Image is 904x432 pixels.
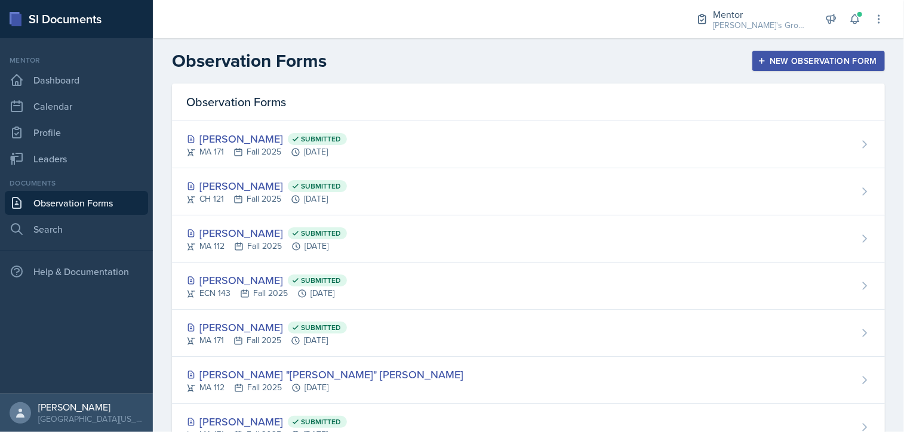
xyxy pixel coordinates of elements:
[172,263,885,310] a: [PERSON_NAME] Submitted ECN 143Fall 2025[DATE]
[301,181,341,191] span: Submitted
[172,357,885,404] a: [PERSON_NAME] "[PERSON_NAME]" [PERSON_NAME] MA 112Fall 2025[DATE]
[186,146,347,158] div: MA 171 Fall 2025 [DATE]
[5,178,148,189] div: Documents
[301,417,341,427] span: Submitted
[172,121,885,168] a: [PERSON_NAME] Submitted MA 171Fall 2025[DATE]
[301,134,341,144] span: Submitted
[186,319,347,335] div: [PERSON_NAME]
[186,366,463,382] div: [PERSON_NAME] "[PERSON_NAME]" [PERSON_NAME]
[38,413,143,425] div: [GEOGRAPHIC_DATA][US_STATE] in [GEOGRAPHIC_DATA]
[5,94,148,118] a: Calendar
[186,272,347,288] div: [PERSON_NAME]
[5,68,148,92] a: Dashboard
[5,191,148,215] a: Observation Forms
[186,381,463,394] div: MA 112 Fall 2025 [DATE]
[301,323,341,332] span: Submitted
[186,193,347,205] div: CH 121 Fall 2025 [DATE]
[5,147,148,171] a: Leaders
[713,7,808,21] div: Mentor
[5,121,148,144] a: Profile
[186,131,347,147] div: [PERSON_NAME]
[172,50,327,72] h2: Observation Forms
[713,19,808,32] div: [PERSON_NAME]'s Group / Fall 2025
[172,215,885,263] a: [PERSON_NAME] Submitted MA 112Fall 2025[DATE]
[5,217,148,241] a: Search
[172,84,885,121] div: Observation Forms
[186,414,347,430] div: [PERSON_NAME]
[752,51,885,71] button: New Observation Form
[5,55,148,66] div: Mentor
[5,260,148,283] div: Help & Documentation
[186,225,347,241] div: [PERSON_NAME]
[172,310,885,357] a: [PERSON_NAME] Submitted MA 171Fall 2025[DATE]
[186,178,347,194] div: [PERSON_NAME]
[301,229,341,238] span: Submitted
[760,56,877,66] div: New Observation Form
[172,168,885,215] a: [PERSON_NAME] Submitted CH 121Fall 2025[DATE]
[186,287,347,300] div: ECN 143 Fall 2025 [DATE]
[186,334,347,347] div: MA 171 Fall 2025 [DATE]
[186,240,347,252] div: MA 112 Fall 2025 [DATE]
[38,401,143,413] div: [PERSON_NAME]
[301,276,341,285] span: Submitted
